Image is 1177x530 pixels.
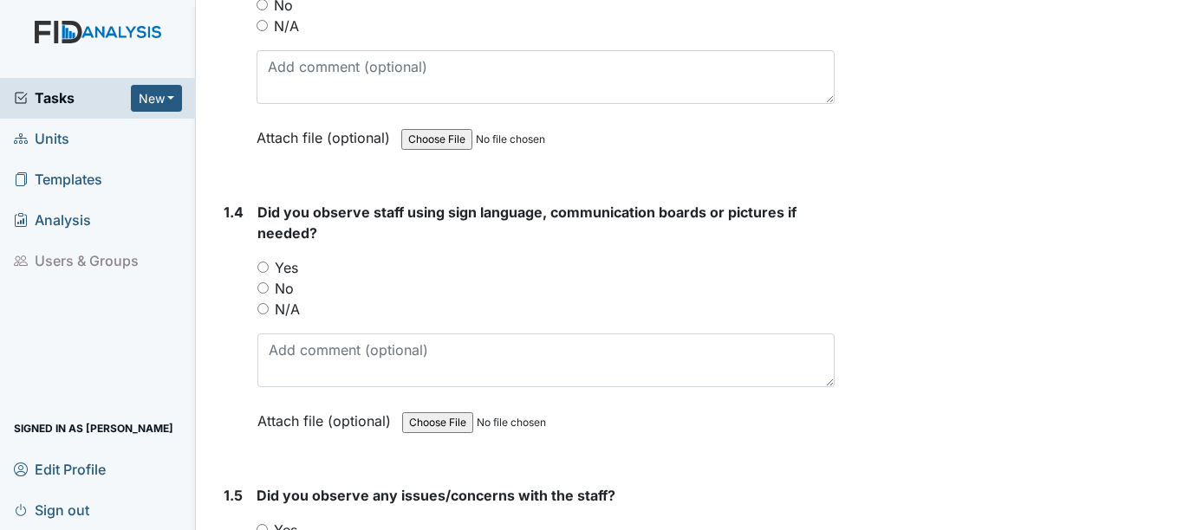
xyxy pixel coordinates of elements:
span: Sign out [14,496,89,523]
button: New [131,85,183,112]
span: Edit Profile [14,456,106,482]
label: N/A [274,16,299,36]
label: Attach file (optional) [257,401,398,431]
label: 1.4 [224,202,244,223]
input: Yes [257,262,269,273]
input: No [257,282,269,294]
label: Yes [275,257,298,278]
span: Did you observe staff using sign language, communication boards or pictures if needed? [257,204,797,242]
span: Templates [14,166,102,193]
span: Units [14,126,69,152]
span: Did you observe any issues/concerns with the staff? [257,487,615,504]
label: 1.5 [224,485,243,506]
span: Signed in as [PERSON_NAME] [14,415,173,442]
label: No [275,278,294,299]
label: Attach file (optional) [257,118,397,148]
a: Tasks [14,87,131,108]
input: N/A [257,20,268,31]
input: N/A [257,303,269,314]
label: N/A [275,299,300,320]
span: Analysis [14,207,91,234]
